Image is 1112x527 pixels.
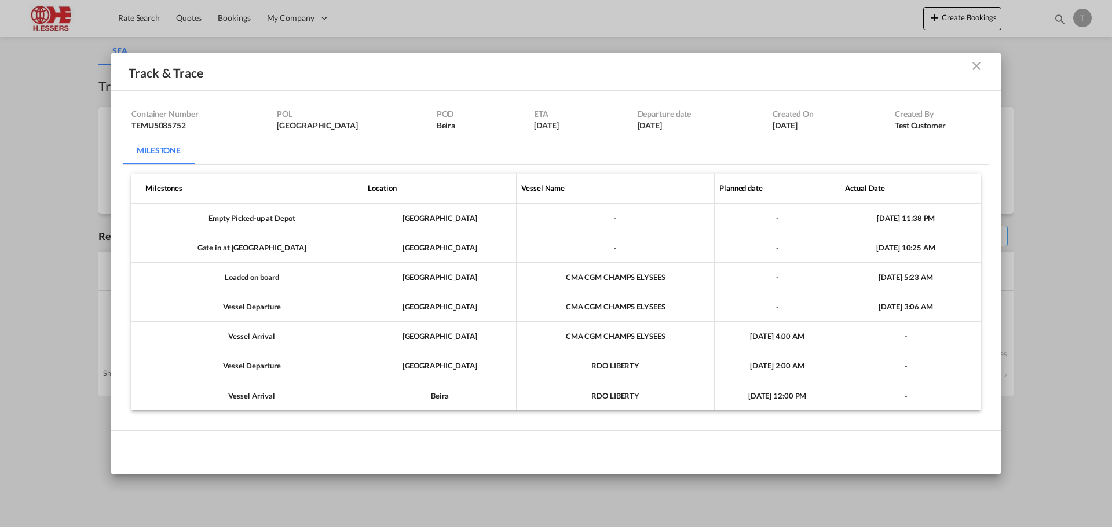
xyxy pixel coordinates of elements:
[131,233,363,263] td: Gate in at [GEOGRAPHIC_DATA]
[970,59,983,73] md-icon: icon-close m-10 fg-AAA8AD cursor
[437,109,454,119] span: POD
[123,64,902,79] div: Track & Trace
[719,183,763,193] span: Planned date
[534,109,548,119] span: ETA
[131,292,363,322] td: Vessel Departure
[403,302,477,311] span: [GEOGRAPHIC_DATA]
[131,351,363,381] td: Vessel Departure
[517,263,715,292] td: CMA CGM CHAMPS ELYSEES
[368,183,396,193] span: Location
[131,322,363,351] td: Vessel Arrival
[895,109,934,119] span: Created By
[521,183,565,193] span: Vessel Name
[277,109,292,119] span: POL
[895,108,946,131] div: Test Customer
[131,204,363,233] td: Empty Picked-up at Depot
[403,213,477,223] span: [GEOGRAPHIC_DATA]
[715,322,840,351] td: [DATE] 4:00 AM
[517,381,715,410] td: RDO LIBERTY
[277,108,357,131] div: Qingdao
[517,233,715,263] td: -
[773,108,813,131] div: 15-Sep-2025
[403,272,477,282] span: [GEOGRAPHIC_DATA]
[145,183,182,193] span: Milestones
[638,109,692,119] span: Departure date
[517,204,715,233] td: -
[431,391,449,400] span: Beira
[715,351,840,381] td: [DATE] 2:00 AM
[840,351,981,381] td: -
[517,292,715,322] td: CMA CGM CHAMPS ELYSEES
[715,381,840,410] td: [DATE] 12:00 PM
[403,331,477,341] span: [GEOGRAPHIC_DATA]
[534,108,558,131] div: 20-Oct-2025
[715,233,840,263] td: -
[840,204,981,233] td: [DATE] 11:38 PM
[517,322,715,351] td: CMA CGM CHAMPS ELYSEES
[517,351,715,381] td: RDO LIBERTY
[123,137,195,164] md-tab-item: Milestone
[131,263,363,292] td: Loaded on board
[437,108,456,131] div: Beira
[638,108,692,131] div: 22-Aug 2025
[403,361,477,370] span: [GEOGRAPHIC_DATA]
[715,204,840,233] td: -
[403,243,477,252] span: [GEOGRAPHIC_DATA]
[840,322,981,351] td: -
[123,137,206,164] md-pagination-wrapper: Use the left and right arrow keys to navigate between tabs
[773,109,813,119] span: Created On
[840,263,981,292] td: [DATE] 5:23 AM
[715,263,840,292] td: -
[840,233,981,263] td: [DATE] 10:25 AM
[131,381,363,410] td: Vessel Arrival
[131,109,198,119] span: Container Number
[840,381,981,410] td: -
[131,108,198,131] div: TEMU5085752
[840,292,981,322] td: [DATE] 3:06 AM
[845,183,885,193] span: Actual Date
[715,292,840,322] td: -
